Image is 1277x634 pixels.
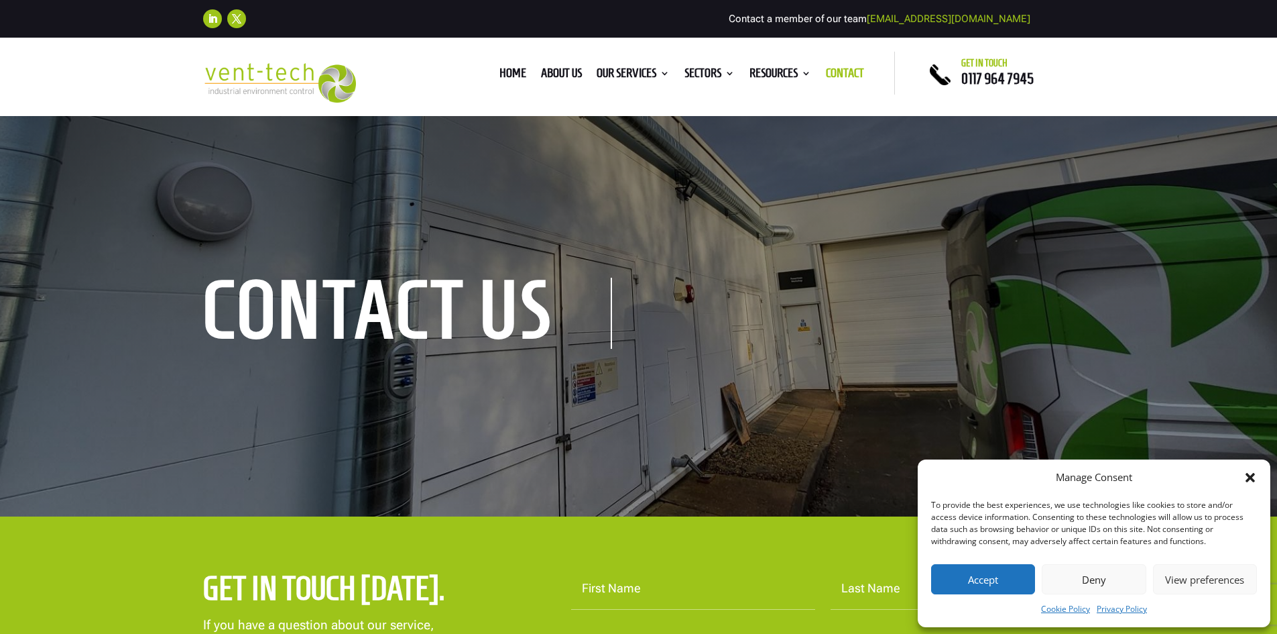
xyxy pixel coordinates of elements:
[1097,601,1147,617] a: Privacy Policy
[1041,601,1090,617] a: Cookie Policy
[961,70,1034,87] a: 0117 964 7945
[203,568,483,615] h2: Get in touch [DATE].
[749,68,811,83] a: Resources
[826,68,864,83] a: Contact
[597,68,670,83] a: Our Services
[571,568,815,610] input: First Name
[867,13,1030,25] a: [EMAIL_ADDRESS][DOMAIN_NAME]
[684,68,735,83] a: Sectors
[203,9,222,28] a: Follow on LinkedIn
[931,564,1035,594] button: Accept
[227,9,246,28] a: Follow on X
[961,58,1008,68] span: Get in touch
[729,13,1030,25] span: Contact a member of our team
[203,278,612,349] h1: contact us
[499,68,526,83] a: Home
[541,68,582,83] a: About us
[1042,564,1146,594] button: Deny
[1243,471,1257,484] div: Close dialog
[1056,470,1132,486] div: Manage Consent
[931,499,1256,547] div: To provide the best experiences, we use technologies like cookies to store and/or access device i...
[831,568,1075,610] input: Last Name
[1153,564,1257,594] button: View preferences
[203,63,357,103] img: 2023-09-27T08_35_16.549ZVENT-TECH---Clear-background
